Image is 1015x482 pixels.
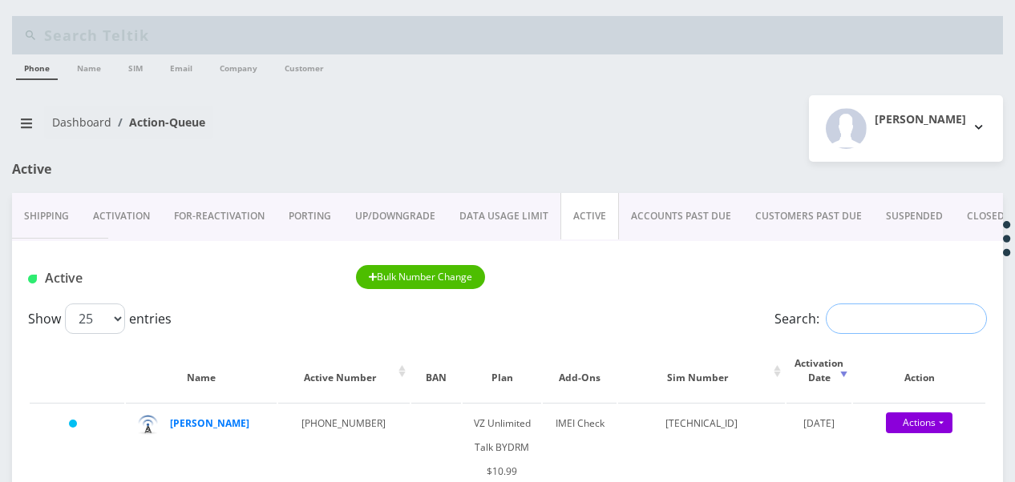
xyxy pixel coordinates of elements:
select: Showentries [65,303,125,334]
h1: Active [28,271,332,286]
th: Action [853,340,985,401]
a: ACCOUNTS PAST DUE [619,193,743,239]
a: SUSPENDED [874,193,955,239]
a: Customer [277,54,332,78]
th: BAN [411,340,461,401]
a: UP/DOWNGRADE [343,193,447,239]
input: Search Teltik [44,20,999,50]
th: Name [126,340,277,401]
a: Activation [81,193,162,239]
span: [DATE] [803,416,835,430]
a: Name [69,54,109,78]
a: Company [212,54,265,78]
th: Add-Ons [543,340,617,401]
img: Active [28,275,37,283]
a: DATA USAGE LIMIT [447,193,560,239]
a: Email [162,54,200,78]
a: ACTIVE [560,193,619,239]
a: Actions [886,412,952,433]
div: IMEI Check [551,412,609,436]
input: Search: [826,303,987,334]
th: Activation Date: activate to sort column ascending [787,340,852,401]
a: Phone [16,54,58,80]
th: Active Number: activate to sort column ascending [278,340,410,401]
a: PORTING [277,193,343,239]
th: Sim Number: activate to sort column ascending [618,340,785,401]
a: CUSTOMERS PAST DUE [743,193,874,239]
a: [PERSON_NAME] [170,416,249,430]
th: Plan [463,340,542,401]
h2: [PERSON_NAME] [875,113,966,127]
a: SIM [120,54,151,78]
button: Bulk Number Change [356,265,486,289]
nav: breadcrumb [12,106,495,151]
label: Show entries [28,303,172,334]
a: Dashboard [52,114,111,130]
a: Shipping [12,193,81,239]
h1: Active [12,162,326,177]
button: [PERSON_NAME] [809,95,1003,162]
a: FOR-REActivation [162,193,277,239]
li: Action-Queue [111,114,205,131]
label: Search: [774,303,987,334]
